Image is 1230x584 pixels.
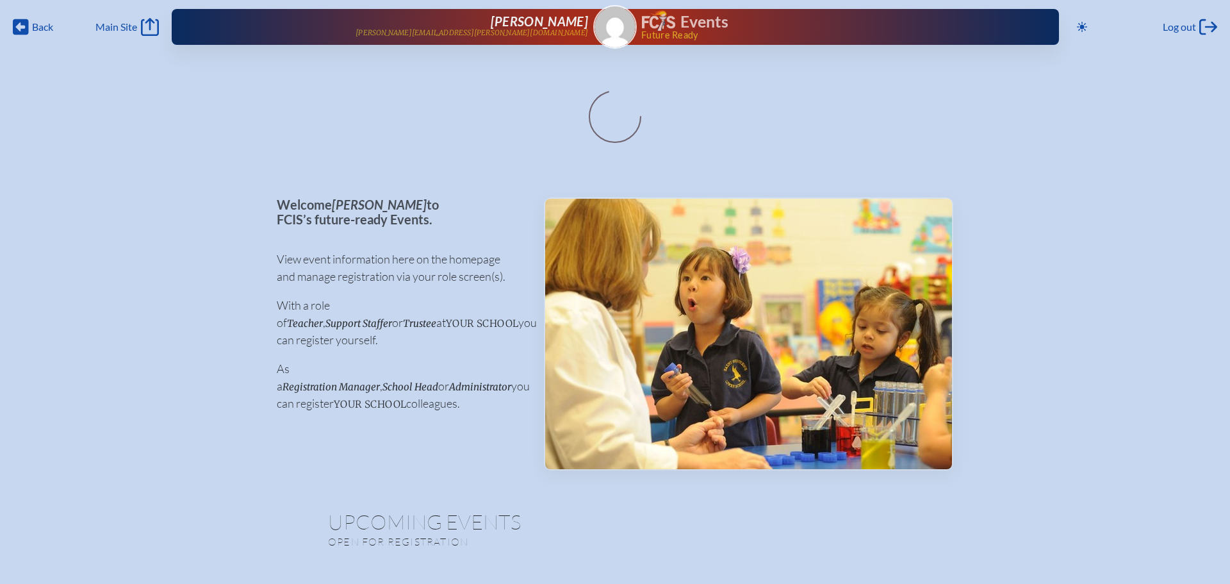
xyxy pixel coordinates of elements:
span: School Head [382,381,438,393]
img: Events [545,199,952,469]
div: FCIS Events — Future ready [642,10,1018,40]
p: As a , or you can register colleagues. [277,360,523,412]
h1: Upcoming Events [328,512,902,532]
a: Main Site [95,18,158,36]
p: Welcome to FCIS’s future-ready Events. [277,197,523,226]
a: Gravatar [593,5,637,49]
p: With a role of , or at you can register yourself. [277,297,523,349]
span: Registration Manager [283,381,380,393]
p: [PERSON_NAME][EMAIL_ADDRESS][PERSON_NAME][DOMAIN_NAME] [356,29,588,37]
span: your school [446,317,518,330]
img: Gravatar [594,6,635,47]
span: Back [32,21,53,33]
span: Trustee [403,317,436,330]
span: your school [334,398,406,410]
span: Teacher [287,317,323,330]
span: Log out [1163,21,1196,33]
span: Support Staffer [325,317,392,330]
span: Main Site [95,21,137,33]
span: Future Ready [641,31,1018,40]
span: [PERSON_NAME] [491,13,588,29]
span: [PERSON_NAME] [332,197,427,212]
p: View event information here on the homepage and manage registration via your role screen(s). [277,251,523,285]
a: [PERSON_NAME][PERSON_NAME][EMAIL_ADDRESS][PERSON_NAME][DOMAIN_NAME] [213,14,589,40]
p: Open for registration [328,535,666,548]
span: Administrator [449,381,511,393]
